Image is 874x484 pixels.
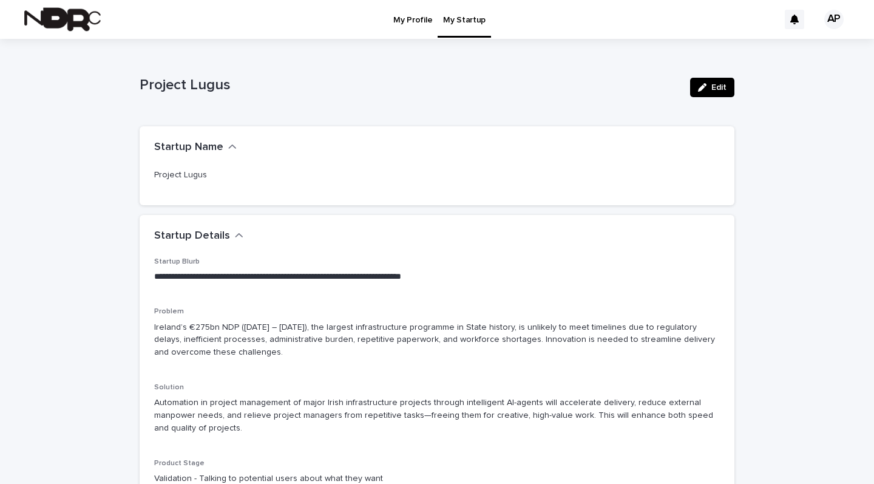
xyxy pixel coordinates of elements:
button: Startup Name [154,141,237,154]
button: Edit [690,78,734,97]
span: Problem [154,308,184,315]
h2: Startup Name [154,141,223,154]
span: Product Stage [154,460,205,467]
span: Edit [711,83,727,92]
div: AP [824,10,844,29]
span: Solution [154,384,184,391]
p: Automation in project management of major Irish infrastructure projects through intelligent AI-ag... [154,397,720,434]
p: Project Lugus [140,77,680,94]
img: fPh53EbzTSOZ76wyQ5GQ [24,7,101,32]
span: Startup Blurb [154,258,200,265]
button: Startup Details [154,230,243,243]
h2: Startup Details [154,230,230,243]
p: Ireland’s €275bn NDP ([DATE] – [DATE]), the largest infrastructure programme in State history, is... [154,321,720,359]
p: Project Lugus [154,169,720,182]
